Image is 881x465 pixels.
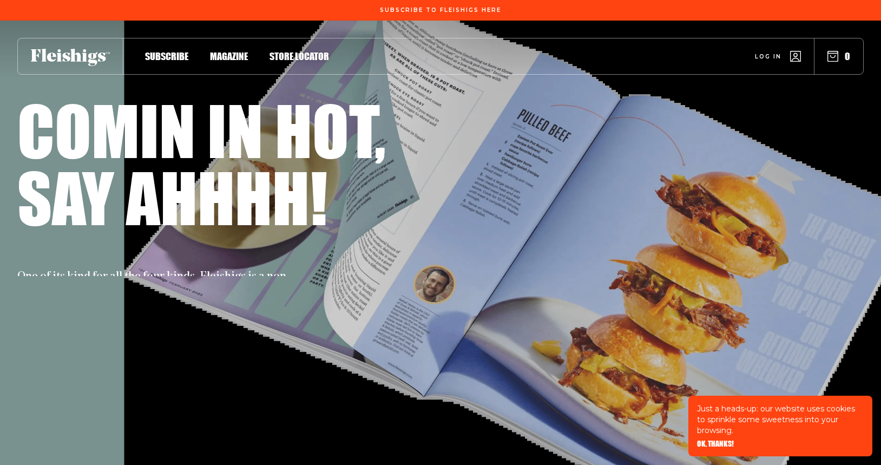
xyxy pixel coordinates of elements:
[697,440,734,448] button: OK, THANKS!
[827,50,850,62] button: 0
[755,53,781,61] span: Log in
[17,163,327,231] h1: Say ahhhh!
[269,50,329,62] span: Store locator
[210,50,248,62] span: Magazine
[380,7,501,14] span: Subscribe To Fleishigs Here
[697,403,864,436] p: Just a heads-up: our website uses cookies to sprinkle some sweetness into your browsing.
[17,269,299,302] p: One of its kind for all the four kinds. Fleishigs is a non-traditional magazine for the people of...
[210,49,248,63] a: Magazine
[145,50,188,62] span: Subscribe
[755,51,801,62] a: Log in
[17,96,386,163] h1: Comin in hot,
[378,7,503,12] a: Subscribe To Fleishigs Here
[145,49,188,63] a: Subscribe
[269,49,329,63] a: Store locator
